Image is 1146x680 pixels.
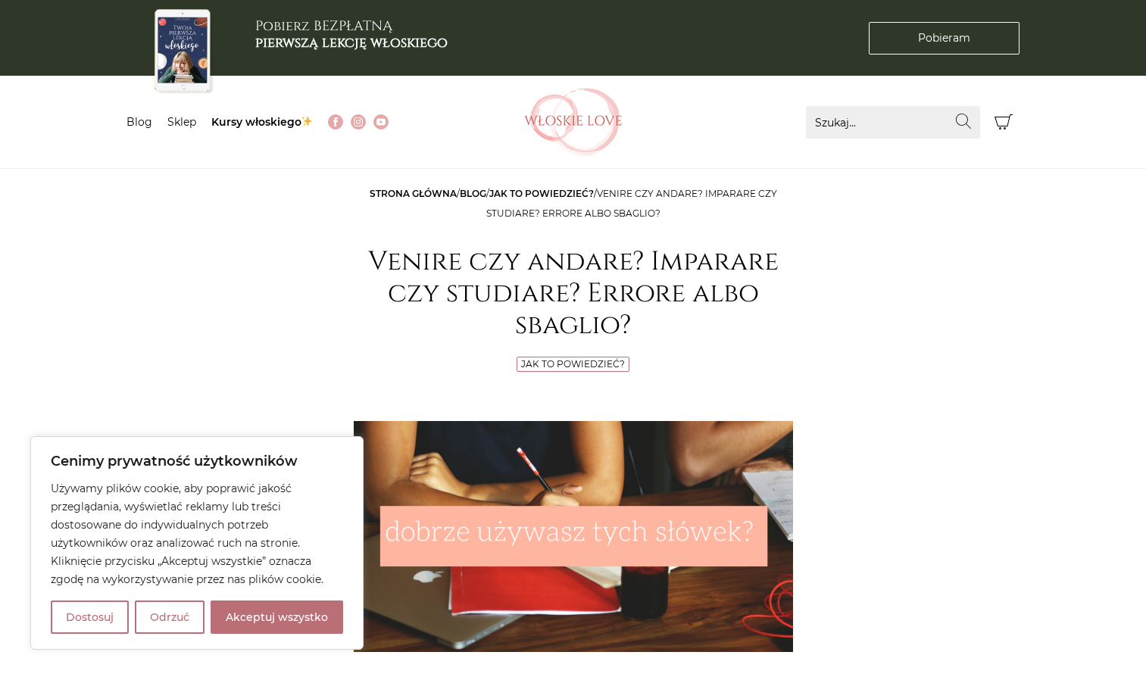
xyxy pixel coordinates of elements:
[354,246,793,342] h1: Venire czy andare? Imparare czy studiare? Errore albo sbaglio?
[211,115,314,129] a: Kursy włoskiego
[51,452,343,470] p: Cenimy prywatność użytkowników
[211,600,343,634] button: Akceptuj wszystko
[51,600,129,634] button: Dostosuj
[918,30,970,46] span: Pobieram
[255,33,448,52] b: pierwszą lekcję włoskiego
[869,22,1020,55] a: Pobieram
[460,188,486,199] a: Blog
[806,106,980,139] input: Szukaj...
[135,600,205,634] button: Odrzuć
[167,115,196,129] a: Sklep
[489,188,594,199] a: Jak to powiedzieć?
[521,358,625,370] a: Jak to powiedzieć?
[51,479,343,588] p: Używamy plików cookie, aby poprawić jakość przeglądania, wyświetlać reklamy lub treści dostosowan...
[988,106,1020,139] button: Koszyk
[486,188,777,219] span: Venire czy andare? Imparare czy studiare? Errore albo sbaglio?
[255,18,448,51] h3: Pobierz BEZPŁATNĄ
[126,115,152,129] a: Blog
[370,188,457,199] a: Strona główna
[370,188,777,219] span: / / /
[301,116,312,126] img: ✨
[524,88,623,156] img: Włoskielove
